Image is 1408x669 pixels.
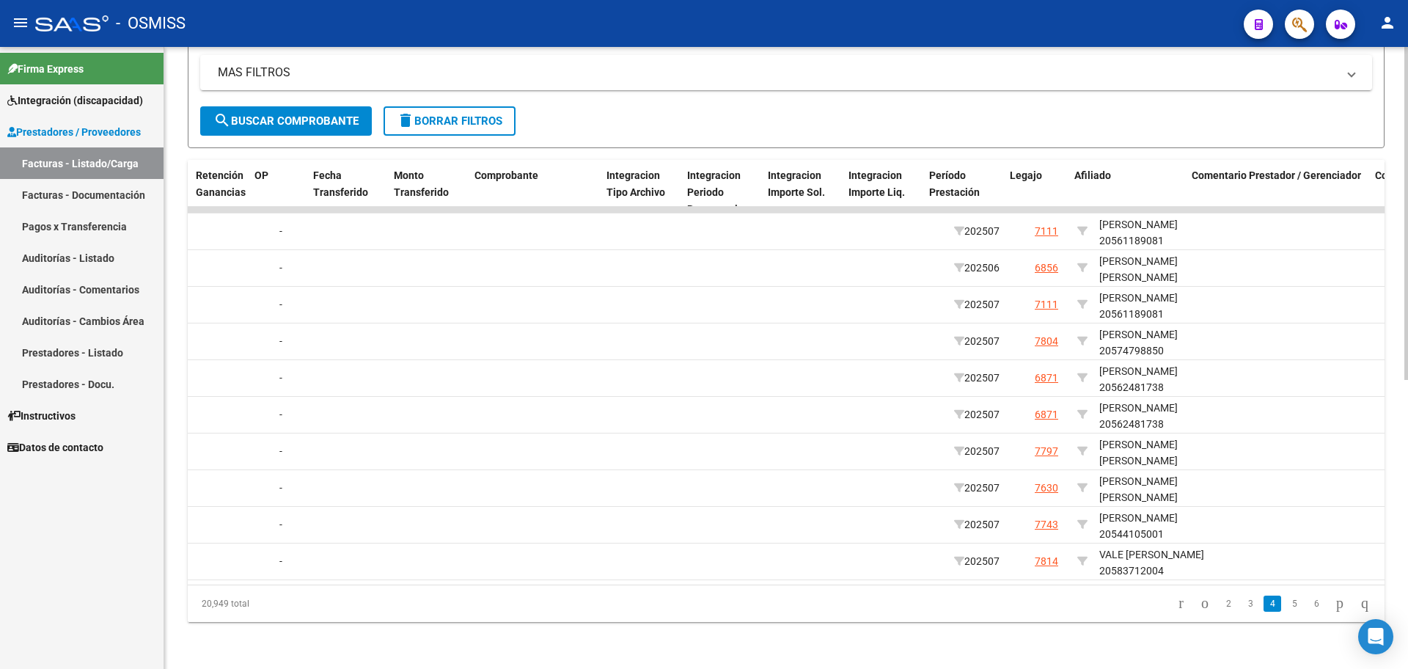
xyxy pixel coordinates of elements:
[1305,591,1327,616] li: page 6
[384,106,516,136] button: Borrar Filtros
[116,7,186,40] span: - OSMISS
[1035,260,1058,277] div: 6856
[1099,216,1205,250] div: [PERSON_NAME] 20561189081
[279,409,282,420] span: -
[954,555,1000,567] span: 202507
[7,61,84,77] span: Firma Express
[954,299,1000,310] span: 202507
[1035,296,1058,313] div: 7111
[474,169,538,181] span: Comprobante
[1192,169,1361,181] span: Comentario Prestador / Gerenciador
[279,262,282,274] span: -
[1035,443,1058,460] div: 7797
[954,519,1000,530] span: 202507
[200,55,1372,90] mat-expansion-panel-header: MAS FILTROS
[1217,591,1239,616] li: page 2
[188,585,425,622] div: 20,949 total
[279,372,282,384] span: -
[1099,546,1205,580] div: VALE [PERSON_NAME] 20583712004
[469,160,601,224] datatable-header-cell: Comprobante
[1099,400,1205,434] div: [PERSON_NAME] 20562481738
[954,409,1000,420] span: 202507
[7,439,103,456] span: Datos de contacto
[1035,223,1058,240] div: 7111
[954,335,1000,347] span: 202507
[1099,290,1205,323] div: [PERSON_NAME] 20561189081
[954,262,1000,274] span: 202506
[848,169,905,198] span: Integracion Importe Liq.
[249,160,307,224] datatable-header-cell: OP
[1264,596,1281,612] a: 4
[279,225,282,237] span: -
[388,160,469,224] datatable-header-cell: Monto Transferido
[1035,480,1058,497] div: 7630
[1035,516,1058,533] div: 7743
[1195,596,1215,612] a: go to previous page
[1354,596,1375,612] a: go to last page
[7,124,141,140] span: Prestadores / Proveedores
[1379,14,1396,32] mat-icon: person
[687,169,749,215] span: Integracion Periodo Presentacion
[954,445,1000,457] span: 202507
[768,169,825,198] span: Integracion Importe Sol.
[279,445,282,457] span: -
[218,65,1337,81] mat-panel-title: MAS FILTROS
[1330,596,1350,612] a: go to next page
[1308,596,1325,612] a: 6
[279,482,282,494] span: -
[1004,160,1046,224] datatable-header-cell: Legajo
[1035,333,1058,350] div: 7804
[279,519,282,530] span: -
[12,14,29,32] mat-icon: menu
[213,111,231,129] mat-icon: search
[394,169,449,198] span: Monto Transferido
[1358,619,1393,654] div: Open Intercom Messenger
[923,160,1004,224] datatable-header-cell: Período Prestación
[601,160,681,224] datatable-header-cell: Integracion Tipo Archivo
[954,372,1000,384] span: 202507
[1239,591,1261,616] li: page 3
[681,160,762,224] datatable-header-cell: Integracion Periodo Presentacion
[1186,160,1369,224] datatable-header-cell: Comentario Prestador / Gerenciador
[1261,591,1283,616] li: page 4
[279,335,282,347] span: -
[1286,596,1303,612] a: 5
[929,169,980,198] span: Período Prestación
[1068,160,1186,224] datatable-header-cell: Afiliado
[1099,436,1205,486] div: [PERSON_NAME] [PERSON_NAME] 20562661752
[397,114,502,128] span: Borrar Filtros
[1074,169,1111,181] span: Afiliado
[279,555,282,567] span: -
[1099,326,1205,360] div: [PERSON_NAME] 20574798850
[213,114,359,128] span: Buscar Comprobante
[7,408,76,424] span: Instructivos
[1035,370,1058,387] div: 6871
[762,160,843,224] datatable-header-cell: Integracion Importe Sol.
[1099,363,1205,397] div: [PERSON_NAME] 20562481738
[397,111,414,129] mat-icon: delete
[1010,169,1042,181] span: Legajo
[843,160,923,224] datatable-header-cell: Integracion Importe Liq.
[954,482,1000,494] span: 202507
[254,169,268,181] span: OP
[307,160,388,224] datatable-header-cell: Fecha Transferido
[279,299,282,310] span: -
[200,106,372,136] button: Buscar Comprobante
[7,92,143,109] span: Integración (discapacidad)
[196,169,246,198] span: Retención Ganancias
[1172,596,1190,612] a: go to first page
[954,225,1000,237] span: 202507
[313,169,368,198] span: Fecha Transferido
[190,160,249,224] datatable-header-cell: Retención Ganancias
[1035,553,1058,570] div: 7814
[1099,510,1205,544] div: [PERSON_NAME] 20544105001
[606,169,665,198] span: Integracion Tipo Archivo
[1242,596,1259,612] a: 3
[1220,596,1237,612] a: 2
[1283,591,1305,616] li: page 5
[1035,406,1058,423] div: 6871
[1099,253,1205,303] div: [PERSON_NAME] [PERSON_NAME] 27542134971
[1099,473,1205,523] div: [PERSON_NAME] [PERSON_NAME] 20546030831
